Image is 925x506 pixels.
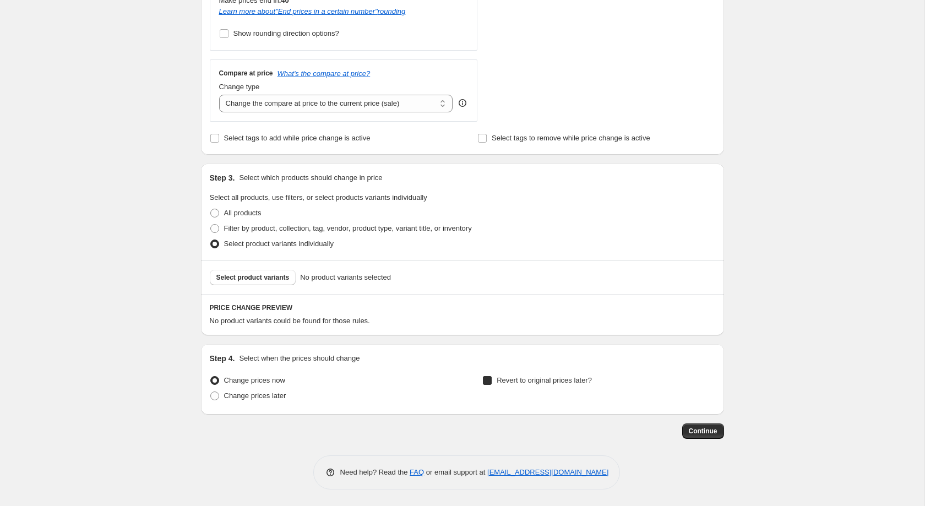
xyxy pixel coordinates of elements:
span: Filter by product, collection, tag, vendor, product type, variant title, or inventory [224,224,472,232]
span: No product variants could be found for those rules. [210,317,370,325]
button: Continue [682,423,724,439]
button: What's the compare at price? [277,69,371,78]
i: Learn more about " End prices in a certain number " rounding [219,7,406,15]
span: Revert to original prices later? [497,376,592,384]
h6: PRICE CHANGE PREVIEW [210,303,715,312]
span: Change type [219,83,260,91]
span: Select product variants individually [224,240,334,248]
a: [EMAIL_ADDRESS][DOMAIN_NAME] [487,468,608,476]
span: Select product variants [216,273,290,282]
a: FAQ [410,468,424,476]
span: No product variants selected [300,272,391,283]
h2: Step 4. [210,353,235,364]
span: or email support at [424,468,487,476]
span: Need help? Read the [340,468,410,476]
a: Learn more about"End prices in a certain number"rounding [219,7,406,15]
span: Select tags to remove while price change is active [492,134,650,142]
span: Select tags to add while price change is active [224,134,371,142]
p: Select which products should change in price [239,172,382,183]
span: Change prices now [224,376,285,384]
span: Continue [689,427,717,436]
span: Show rounding direction options? [233,29,339,37]
div: help [457,97,468,108]
span: Select all products, use filters, or select products variants individually [210,193,427,202]
h3: Compare at price [219,69,273,78]
span: All products [224,209,262,217]
p: Select when the prices should change [239,353,360,364]
button: Select product variants [210,270,296,285]
span: Change prices later [224,391,286,400]
h2: Step 3. [210,172,235,183]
